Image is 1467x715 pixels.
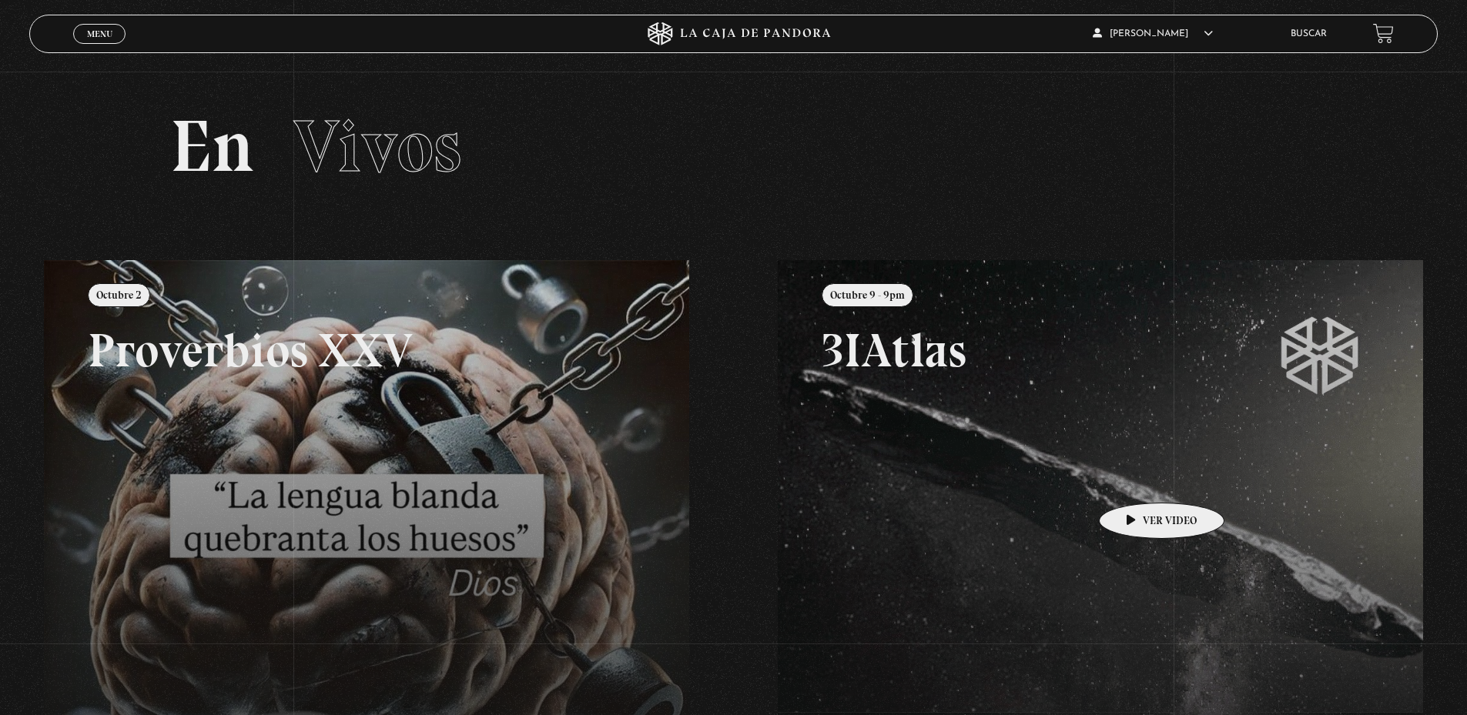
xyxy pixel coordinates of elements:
[82,42,118,52] span: Cerrar
[293,102,461,190] span: Vivos
[1093,29,1213,38] span: [PERSON_NAME]
[87,29,112,38] span: Menu
[170,110,1297,183] h2: En
[1291,29,1327,38] a: Buscar
[1373,23,1394,44] a: View your shopping cart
